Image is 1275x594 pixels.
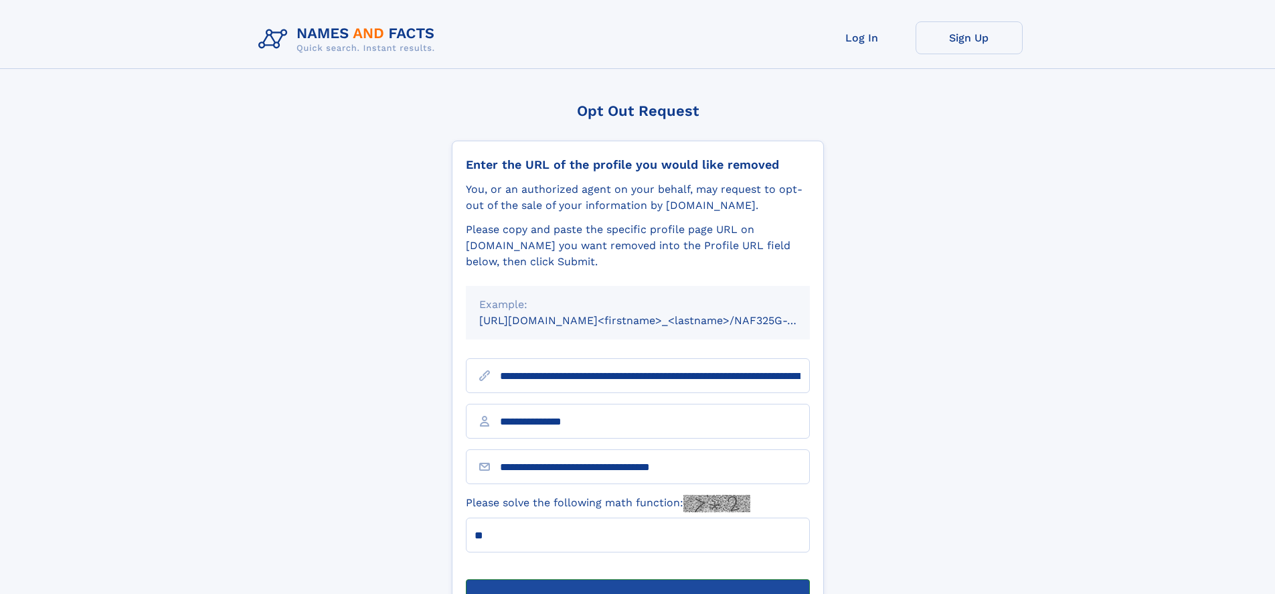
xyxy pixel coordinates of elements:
[809,21,916,54] a: Log In
[479,314,835,327] small: [URL][DOMAIN_NAME]<firstname>_<lastname>/NAF325G-xxxxxxxx
[452,102,824,119] div: Opt Out Request
[916,21,1023,54] a: Sign Up
[253,21,446,58] img: Logo Names and Facts
[466,495,750,512] label: Please solve the following math function:
[479,297,796,313] div: Example:
[466,181,810,214] div: You, or an authorized agent on your behalf, may request to opt-out of the sale of your informatio...
[466,157,810,172] div: Enter the URL of the profile you would like removed
[466,222,810,270] div: Please copy and paste the specific profile page URL on [DOMAIN_NAME] you want removed into the Pr...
